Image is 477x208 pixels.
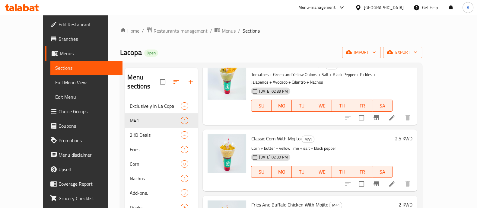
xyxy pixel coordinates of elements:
[154,27,207,34] span: Restaurants management
[55,79,118,86] span: Full Menu View
[375,101,390,110] span: SA
[55,64,118,72] span: Sections
[125,186,198,200] div: Add-ons.3
[181,103,188,109] span: 4
[45,133,122,148] a: Promotions
[256,88,290,94] span: [DATE] 02:39 PM
[59,21,118,28] span: Edit Restaurant
[144,50,158,56] span: Open
[214,27,235,35] a: Menus
[254,168,269,176] span: SU
[388,114,396,121] a: Edit menu item
[375,168,390,176] span: SA
[312,100,332,112] button: WE
[274,168,289,176] span: MO
[60,50,118,57] span: Menus
[294,101,310,110] span: TU
[142,27,144,34] li: /
[221,27,235,34] span: Menus
[146,27,207,35] a: Restaurants management
[388,180,396,187] a: Edit menu item
[45,104,122,119] a: Choice Groups
[45,177,122,191] a: Coverage Report
[45,162,122,177] a: Upsell
[50,75,122,90] a: Full Menu View
[294,168,310,176] span: TU
[130,189,181,197] span: Add-ons.
[181,176,188,181] span: 2
[400,110,415,125] button: delete
[181,102,188,110] div: items
[130,131,181,139] span: 2KD Deals
[395,61,412,69] h6: 2.5 KWD
[274,101,289,110] span: MO
[400,177,415,191] button: delete
[181,132,188,138] span: 4
[334,101,350,110] span: TH
[355,168,370,176] span: FR
[59,180,118,187] span: Coverage Report
[352,166,372,178] button: FR
[254,101,269,110] span: SU
[50,90,122,104] a: Edit Menu
[355,111,368,124] span: Select to update
[208,134,246,173] img: Classic Corn With Mojito
[120,27,422,35] nav: breadcrumb
[181,189,188,197] div: items
[238,27,240,34] li: /
[314,168,330,176] span: WE
[332,166,352,178] button: TH
[312,166,332,178] button: WE
[45,191,122,206] a: Grocery Checklist
[45,119,122,133] a: Coupons
[125,157,198,171] div: Corn8
[210,27,212,34] li: /
[369,110,383,125] button: Branch-specific-item
[125,113,198,128] div: M414
[342,47,381,58] button: import
[59,35,118,43] span: Branches
[130,117,181,124] span: M41
[59,151,118,158] span: Menu disclaimer
[251,134,300,143] span: Classic Corn With Mojito
[125,142,198,157] div: Fries2
[272,100,292,112] button: MO
[369,177,383,191] button: Branch-specific-item
[467,4,469,11] span: A
[292,166,312,178] button: TU
[347,49,376,56] span: import
[144,50,158,57] div: Open
[242,27,259,34] span: Sections
[169,75,183,89] span: Sort sections
[59,137,118,144] span: Promotions
[45,17,122,32] a: Edit Restaurant
[45,46,122,61] a: Menus
[302,136,314,143] span: M41
[355,178,368,190] span: Select to update
[292,100,312,112] button: TU
[372,100,393,112] button: SA
[130,102,181,110] span: Exclusively in La Copa
[372,166,393,178] button: SA
[181,161,188,167] span: 8
[272,166,292,178] button: MO
[130,175,181,182] span: Nachos
[251,145,392,152] p: Corn + butter + yellow lime + salt + black pepper
[59,195,118,202] span: Grocery Checklist
[125,128,198,142] div: 2KD Deals4
[130,160,181,168] span: Corn
[251,100,272,112] button: SU
[314,101,330,110] span: WE
[181,118,188,123] span: 4
[45,32,122,46] a: Branches
[127,73,160,91] h2: Menu sections
[55,93,118,101] span: Edit Menu
[334,168,350,176] span: TH
[395,134,412,143] h6: 2.5 KWD
[251,71,392,86] p: Tomatoes + Green and Yellow Onions + Salt + Black Pepper + Pickles + Jalapenos + Avocado + Cilant...
[251,166,272,178] button: SU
